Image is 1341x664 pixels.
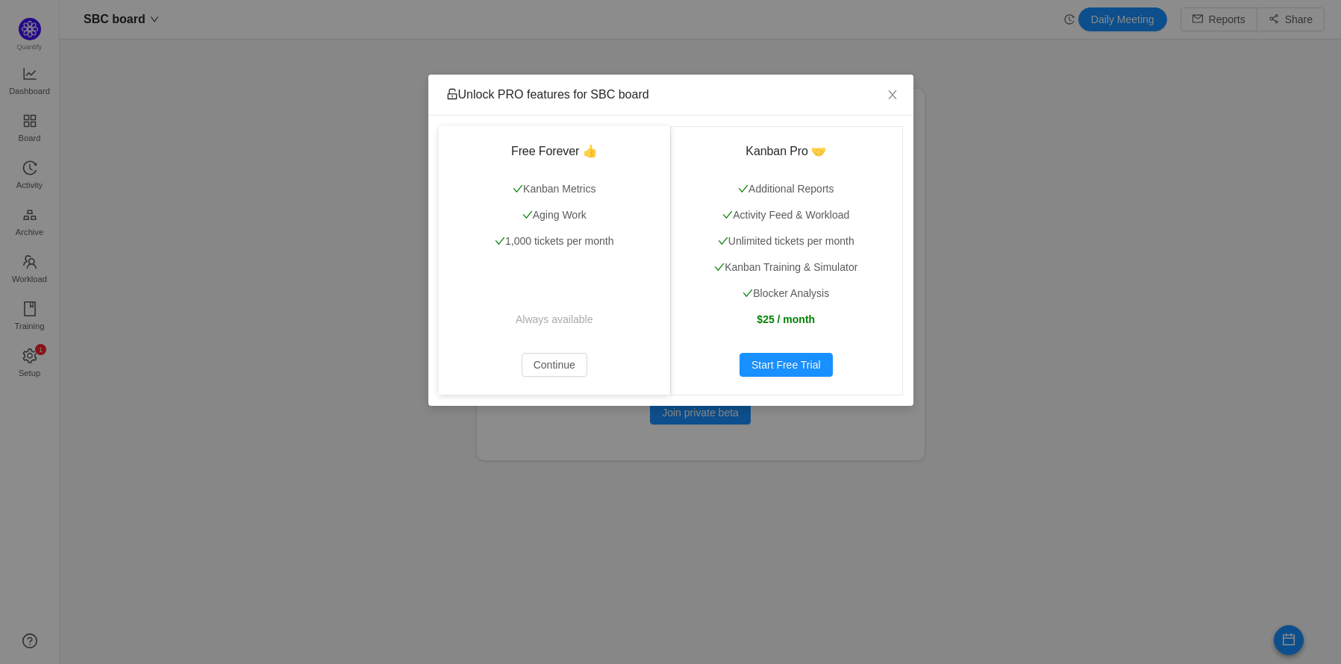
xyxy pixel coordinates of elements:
i: icon: check [718,236,728,246]
p: Aging Work [457,207,653,223]
p: Blocker Analysis [688,286,884,301]
span: 1,000 tickets per month [495,235,614,247]
p: Kanban Training & Simulator [688,260,884,275]
i: icon: close [887,89,898,101]
i: icon: check [722,210,733,220]
i: icon: unlock [446,88,458,100]
p: Additional Reports [688,181,884,197]
p: Kanban Metrics [457,181,653,197]
i: icon: check [513,184,523,194]
p: Always available [457,312,653,328]
i: icon: check [495,236,505,246]
i: icon: check [738,184,748,194]
button: Close [872,75,913,116]
p: Activity Feed & Workload [688,207,884,223]
strong: $25 / month [757,313,815,325]
i: icon: check [743,288,753,298]
button: Continue [522,353,587,377]
p: Unlimited tickets per month [688,234,884,249]
h3: Free Forever 👍 [457,144,653,159]
h3: Kanban Pro 🤝 [688,144,884,159]
button: Start Free Trial [740,353,833,377]
i: icon: check [714,262,725,272]
span: Unlock PRO features for SBC board [446,88,649,101]
i: icon: check [522,210,533,220]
